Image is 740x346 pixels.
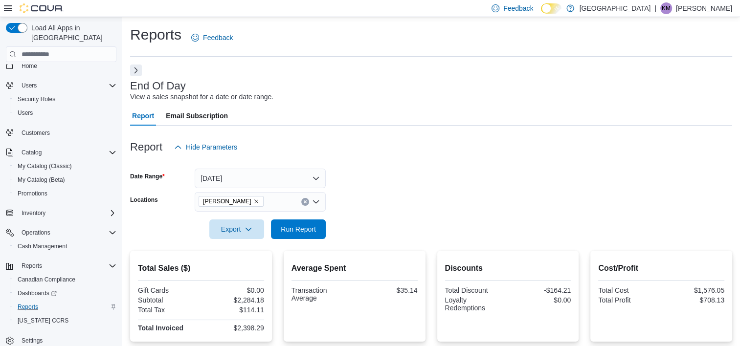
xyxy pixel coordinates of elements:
[18,289,57,297] span: Dashboards
[22,62,37,70] span: Home
[2,206,120,220] button: Inventory
[18,147,45,158] button: Catalog
[579,2,650,14] p: [GEOGRAPHIC_DATA]
[654,2,656,14] p: |
[10,187,120,200] button: Promotions
[130,173,165,180] label: Date Range
[271,219,326,239] button: Run Report
[10,159,120,173] button: My Catalog (Classic)
[357,286,418,294] div: $35.14
[14,240,71,252] a: Cash Management
[14,274,116,285] span: Canadian Compliance
[195,169,326,188] button: [DATE]
[22,82,37,89] span: Users
[18,127,116,139] span: Customers
[10,173,120,187] button: My Catalog (Beta)
[541,3,561,14] input: Dark Mode
[18,95,55,103] span: Security Roles
[2,259,120,273] button: Reports
[14,287,116,299] span: Dashboards
[14,315,116,326] span: Washington CCRS
[14,240,116,252] span: Cash Management
[445,296,506,312] div: Loyalty Redemptions
[203,296,264,304] div: $2,284.18
[138,296,199,304] div: Subtotal
[22,262,42,270] span: Reports
[10,92,120,106] button: Security Roles
[663,296,724,304] div: $708.13
[199,196,264,207] span: Aurora Cannabis
[2,146,120,159] button: Catalog
[22,337,43,345] span: Settings
[445,286,506,294] div: Total Discount
[18,207,116,219] span: Inventory
[2,79,120,92] button: Users
[14,160,116,172] span: My Catalog (Classic)
[18,242,67,250] span: Cash Management
[18,127,54,139] a: Customers
[510,286,571,294] div: -$164.21
[14,93,116,105] span: Security Roles
[14,174,69,186] a: My Catalog (Beta)
[203,324,264,332] div: $2,398.29
[10,286,120,300] a: Dashboards
[2,58,120,72] button: Home
[18,60,41,72] a: Home
[510,296,571,304] div: $0.00
[18,260,46,272] button: Reports
[2,226,120,239] button: Operations
[130,92,273,102] div: View a sales snapshot for a date or date range.
[18,109,33,117] span: Users
[18,260,116,272] span: Reports
[312,198,320,206] button: Open list of options
[130,196,158,204] label: Locations
[14,107,116,119] span: Users
[660,2,672,14] div: Kevin McLeod
[203,196,251,206] span: [PERSON_NAME]
[18,80,41,91] button: Users
[138,306,199,314] div: Total Tax
[14,93,59,105] a: Security Roles
[18,80,116,91] span: Users
[598,262,724,274] h2: Cost/Profit
[14,301,116,313] span: Reports
[203,286,264,294] div: $0.00
[14,274,79,285] a: Canadian Compliance
[445,262,571,274] h2: Discounts
[209,219,264,239] button: Export
[676,2,732,14] p: [PERSON_NAME]
[253,198,259,204] button: Remove Aurora Cannabis from selection in this group
[10,300,120,314] button: Reports
[14,315,72,326] a: [US_STATE] CCRS
[14,287,61,299] a: Dashboards
[662,2,671,14] span: KM
[27,23,116,43] span: Load All Apps in [GEOGRAPHIC_DATA]
[281,224,316,234] span: Run Report
[14,188,116,199] span: Promotions
[18,147,116,158] span: Catalog
[20,3,64,13] img: Cova
[292,262,418,274] h2: Average Spent
[22,149,42,156] span: Catalog
[2,126,120,140] button: Customers
[22,129,50,137] span: Customers
[130,25,181,44] h1: Reports
[132,106,154,126] span: Report
[14,301,42,313] a: Reports
[22,229,50,237] span: Operations
[187,28,237,47] a: Feedback
[10,239,120,253] button: Cash Management
[18,190,47,197] span: Promotions
[10,106,120,120] button: Users
[130,141,162,153] h3: Report
[18,303,38,311] span: Reports
[18,317,68,324] span: [US_STATE] CCRS
[138,286,199,294] div: Gift Cards
[503,3,533,13] span: Feedback
[14,188,51,199] a: Promotions
[10,314,120,327] button: [US_STATE] CCRS
[598,286,659,294] div: Total Cost
[663,286,724,294] div: $1,576.05
[18,207,49,219] button: Inventory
